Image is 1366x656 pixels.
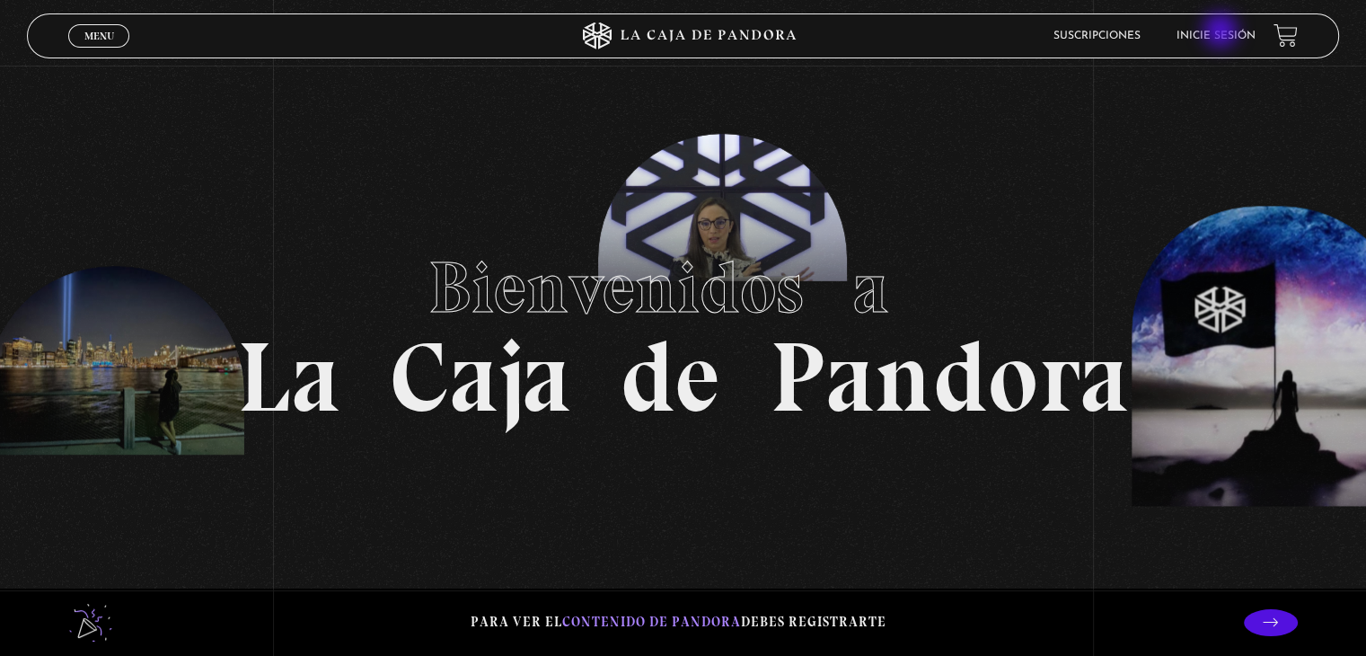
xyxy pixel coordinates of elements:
span: Cerrar [78,45,120,58]
a: View your shopping cart [1273,23,1298,48]
span: Menu [84,31,114,41]
a: Inicie sesión [1177,31,1256,41]
span: contenido de Pandora [562,614,741,630]
h1: La Caja de Pandora [237,229,1129,427]
p: Para ver el debes registrarte [471,610,886,634]
a: Suscripciones [1053,31,1141,41]
span: Bienvenidos a [428,244,939,331]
